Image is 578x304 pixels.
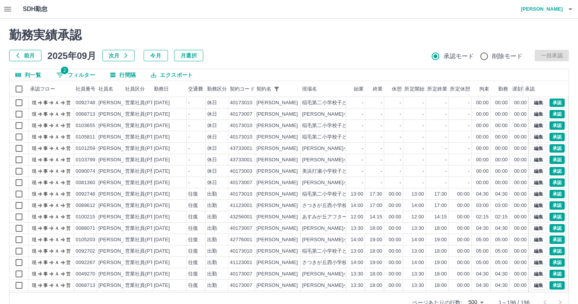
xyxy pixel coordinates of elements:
[530,156,546,164] button: 編集
[145,69,199,81] button: エクスポート
[98,122,140,129] div: [PERSON_NAME]
[230,81,255,97] div: 契約コード
[530,270,546,278] button: 編集
[423,145,424,152] div: -
[400,145,401,152] div: -
[530,167,546,175] button: 編集
[154,191,170,198] div: [DATE]
[188,134,190,141] div: -
[549,99,565,107] button: 承認
[98,111,140,118] div: [PERSON_NAME]
[400,168,401,175] div: -
[55,180,59,185] text: Ａ
[76,122,95,129] div: 0103655
[257,122,298,129] div: [PERSON_NAME]
[381,145,382,152] div: -
[257,111,298,118] div: [PERSON_NAME]
[32,191,36,197] text: 現
[154,122,170,129] div: [DATE]
[514,179,527,186] div: 00:00
[32,100,36,105] text: 現
[549,156,565,164] button: 承認
[76,191,95,198] div: 0092748
[188,111,190,118] div: -
[302,134,371,141] div: 稲毛第二小学校子どもルームA
[32,123,36,128] text: 現
[125,168,162,175] div: 営業社員(P契約)
[207,99,217,107] div: 休日
[230,191,252,198] div: 40173010
[55,157,59,162] text: Ａ
[125,202,165,209] div: 営業社員(PT契約)
[188,122,190,129] div: -
[445,99,447,107] div: -
[230,202,252,209] div: 41123001
[188,191,198,198] div: 往復
[302,111,388,118] div: [PERSON_NAME]小学校子どもルーム
[476,122,489,129] div: 00:00
[302,81,317,97] div: 現場名
[530,190,546,198] button: 編集
[495,168,508,175] div: 00:00
[76,168,95,175] div: 0090074
[9,28,569,42] h2: 勤務実績承認
[512,81,527,97] div: 遅刻等
[495,99,508,107] div: 00:00
[523,81,563,97] div: 承認
[125,111,165,118] div: 営業社員(PT契約)
[43,169,48,174] text: 事
[514,99,527,107] div: 00:00
[423,99,424,107] div: -
[206,81,228,97] div: 勤務区分
[66,169,71,174] text: 営
[423,111,424,118] div: -
[76,81,96,97] div: 社員番号
[230,179,252,186] div: 40173007
[230,168,252,175] div: 40173003
[423,134,424,141] div: -
[389,191,401,198] div: 00:00
[154,202,170,209] div: [DATE]
[76,99,95,107] div: 0092748
[302,122,371,129] div: 稲毛第二小学校子どもルームA
[403,81,426,97] div: 所定開始
[207,202,217,209] div: 出勤
[412,191,424,198] div: 13:00
[468,122,470,129] div: -
[476,145,489,152] div: 00:00
[302,145,402,152] div: [PERSON_NAME]小学校アフタースクールA
[530,133,546,141] button: 編集
[514,156,527,164] div: 00:00
[400,134,401,141] div: -
[125,122,165,129] div: 営業社員(PT契約)
[400,179,401,186] div: -
[445,134,447,141] div: -
[370,202,382,209] div: 17:00
[32,134,36,140] text: 現
[207,134,217,141] div: 休日
[468,134,470,141] div: -
[476,179,489,186] div: 00:00
[98,145,140,152] div: [PERSON_NAME]
[530,110,546,118] button: 編集
[98,99,140,107] div: [PERSON_NAME]
[476,111,489,118] div: 00:00
[230,111,252,118] div: 40173007
[530,99,546,107] button: 編集
[66,157,71,162] text: 営
[207,168,217,175] div: 休日
[381,134,382,141] div: -
[187,81,206,97] div: 交通費
[373,81,383,97] div: 終業
[188,99,190,107] div: -
[530,213,546,221] button: 編集
[154,156,170,164] div: [DATE]
[76,111,95,118] div: 0068713
[66,134,71,140] text: 営
[514,111,527,118] div: 00:00
[55,146,59,151] text: Ａ
[76,156,95,164] div: 0103799
[257,99,298,107] div: [PERSON_NAME]
[549,258,565,267] button: 承認
[400,156,401,164] div: -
